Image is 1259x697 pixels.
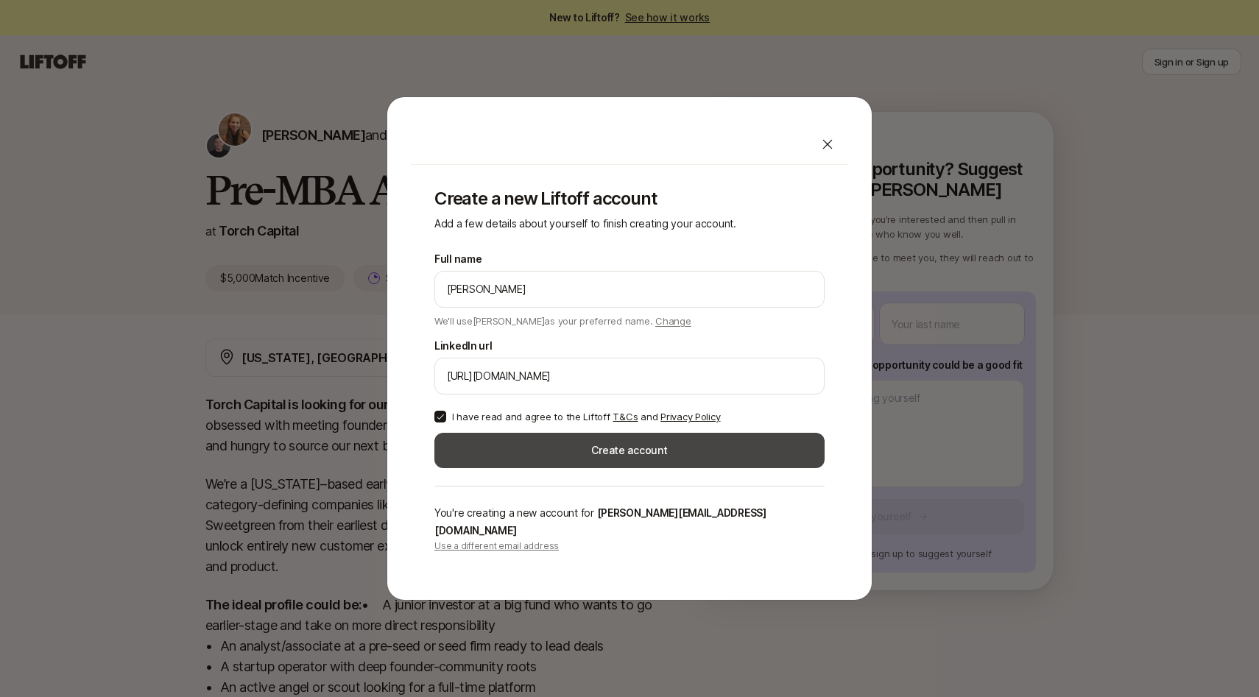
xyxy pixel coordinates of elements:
[434,311,691,328] p: We'll use [PERSON_NAME] as your preferred name.
[434,433,825,468] button: Create account
[434,506,766,537] span: [PERSON_NAME][EMAIL_ADDRESS][DOMAIN_NAME]
[613,411,638,422] a: T&Cs
[434,250,482,268] label: Full name
[447,280,812,298] input: e.g. Melanie Perkins
[447,367,812,385] input: e.g. https://www.linkedin.com/in/melanie-perkins
[434,188,825,209] p: Create a new Liftoff account
[434,411,446,422] button: I have read and agree to the Liftoff T&Cs and Privacy Policy
[660,411,720,422] a: Privacy Policy
[434,337,493,355] label: LinkedIn url
[655,315,691,327] span: Change
[434,215,825,233] p: Add a few details about yourself to finish creating your account.
[434,504,825,539] p: You're creating a new account for
[434,539,825,553] p: Use a different email address
[452,409,720,424] p: I have read and agree to the Liftoff and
